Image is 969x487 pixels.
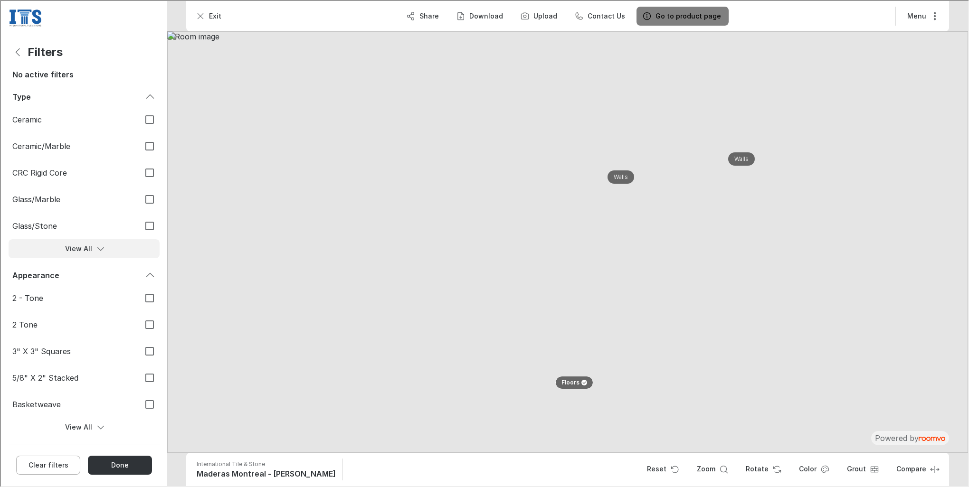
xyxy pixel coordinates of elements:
div: The visualizer is powered by Roomvo. [874,432,944,442]
button: More actions [899,6,944,25]
div: Type [11,91,143,101]
img: Room image [166,30,967,452]
img: Logo representing International Tile & Stone. [8,8,41,27]
span: Ceramic [11,113,131,124]
button: Zoom room image [688,459,733,478]
img: roomvo_wordmark.svg [918,436,944,440]
button: Upload a picture of your room [513,6,564,25]
button: Contact Us [568,6,632,25]
button: Exit [189,6,228,25]
p: Go to product page [655,10,720,20]
p: Download [468,10,502,20]
label: Upload [532,10,556,20]
button: Rotate Surface [737,459,787,478]
button: Reset product [638,459,684,478]
div: Type [8,86,159,105]
button: Enter compare mode [888,459,944,478]
button: Share [399,6,446,25]
span: 2 - Tone [11,292,131,302]
button: Close the filters menu [87,455,151,474]
p: International Tile & Stone [196,459,264,468]
p: Floors [560,378,579,386]
h4: Filters [27,45,62,58]
span: Glass/Stone [11,220,131,230]
button: Walls [607,169,633,183]
div: Filters menu [8,34,159,485]
a: Go to International Tile & Stone's website. [8,8,41,27]
span: 5/8" X 2" Stacked [11,372,131,382]
button: Download [449,6,510,25]
p: Contact Us [587,10,624,20]
button: Go to product page [636,6,728,25]
div: Appearance [8,265,159,284]
span: 3" X 3" Squares [11,345,131,356]
button: Open groove dropdown [838,459,884,478]
div: Appearance [11,269,143,280]
h6: Maderas Montreal - Blanco [196,468,335,478]
button: Walls [727,151,754,165]
button: Back [8,42,27,61]
button: Show details for Maderas Montreal [193,459,338,478]
button: Show more filter options for Style [8,417,159,436]
span: Ceramic/Marble [11,140,131,150]
p: Powered by [874,432,944,442]
p: Walls [613,172,627,180]
button: Clear filters [15,455,79,474]
h6: No active filters [11,68,73,79]
p: Exit [208,10,220,20]
span: CRC Rigid Core [11,167,131,177]
button: Show more filter options for Materials [8,238,159,257]
p: Walls [733,154,748,162]
button: Open color dialog [790,459,835,478]
button: Floors [554,375,592,388]
p: Share [418,10,438,20]
span: 2 Tone [11,318,131,329]
span: Glass/Marble [11,193,131,204]
span: Basketweave [11,398,131,409]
